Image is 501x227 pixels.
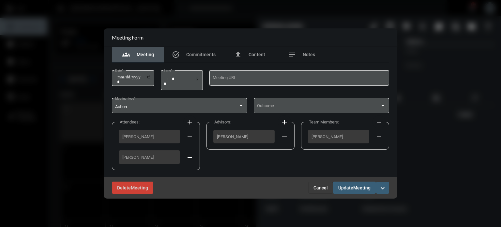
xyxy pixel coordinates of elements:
mat-icon: expand_more [379,184,387,192]
button: UpdateMeeting [333,182,376,194]
label: Advisors: [211,120,235,124]
span: Meeting [137,52,154,57]
span: [PERSON_NAME] [122,155,176,160]
span: [PERSON_NAME] [311,134,366,139]
span: Cancel [313,185,328,190]
span: Meeting [131,185,148,190]
mat-icon: notes [288,51,296,58]
span: Update [338,185,353,190]
mat-icon: task_alt [172,51,180,58]
span: Commitments [186,52,216,57]
mat-icon: remove [375,133,383,141]
label: Team Members: [306,120,342,124]
h2: Meeting Form [112,34,144,41]
mat-icon: remove [281,133,288,141]
button: Cancel [308,182,333,194]
mat-icon: add [186,118,194,126]
span: Delete [117,185,131,190]
label: Attendees: [116,120,143,124]
mat-icon: add [375,118,383,126]
span: Notes [303,52,315,57]
mat-icon: groups [122,51,130,58]
span: Meeting [353,185,371,190]
mat-icon: remove [186,133,194,141]
span: Content [249,52,265,57]
mat-icon: file_upload [234,51,242,58]
span: [PERSON_NAME] [217,134,271,139]
mat-icon: remove [186,154,194,161]
span: [PERSON_NAME] [122,134,176,139]
button: DeleteMeeting [112,182,153,194]
span: Action [115,104,127,109]
mat-icon: add [281,118,288,126]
